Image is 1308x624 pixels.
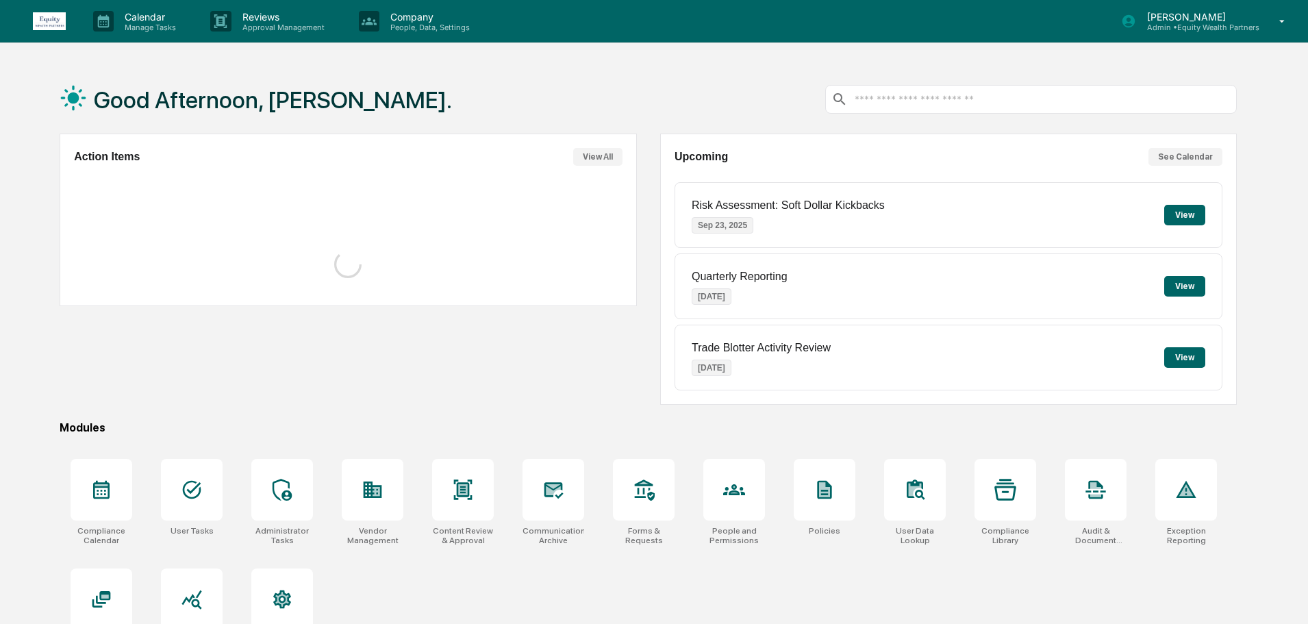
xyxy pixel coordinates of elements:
[703,526,765,545] div: People and Permissions
[809,526,840,536] div: Policies
[1136,11,1259,23] p: [PERSON_NAME]
[884,526,946,545] div: User Data Lookup
[342,526,403,545] div: Vendor Management
[692,217,753,234] p: Sep 23, 2025
[1164,276,1205,297] button: View
[1164,347,1205,368] button: View
[613,526,675,545] div: Forms & Requests
[74,151,140,163] h2: Action Items
[573,148,622,166] button: View All
[171,526,214,536] div: User Tasks
[379,23,477,32] p: People, Data, Settings
[675,151,728,163] h2: Upcoming
[231,23,331,32] p: Approval Management
[114,23,183,32] p: Manage Tasks
[692,288,731,305] p: [DATE]
[974,526,1036,545] div: Compliance Library
[71,526,132,545] div: Compliance Calendar
[523,526,584,545] div: Communications Archive
[251,526,313,545] div: Administrator Tasks
[1136,23,1259,32] p: Admin • Equity Wealth Partners
[1164,205,1205,225] button: View
[432,526,494,545] div: Content Review & Approval
[1065,526,1127,545] div: Audit & Document Logs
[692,271,788,283] p: Quarterly Reporting
[692,199,885,212] p: Risk Assessment: Soft Dollar Kickbacks
[379,11,477,23] p: Company
[1148,148,1222,166] button: See Calendar
[60,421,1237,434] div: Modules
[692,342,831,354] p: Trade Blotter Activity Review
[114,11,183,23] p: Calendar
[94,86,452,114] h1: Good Afternoon, [PERSON_NAME].
[692,360,731,376] p: [DATE]
[231,11,331,23] p: Reviews
[1155,526,1217,545] div: Exception Reporting
[33,12,66,30] img: logo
